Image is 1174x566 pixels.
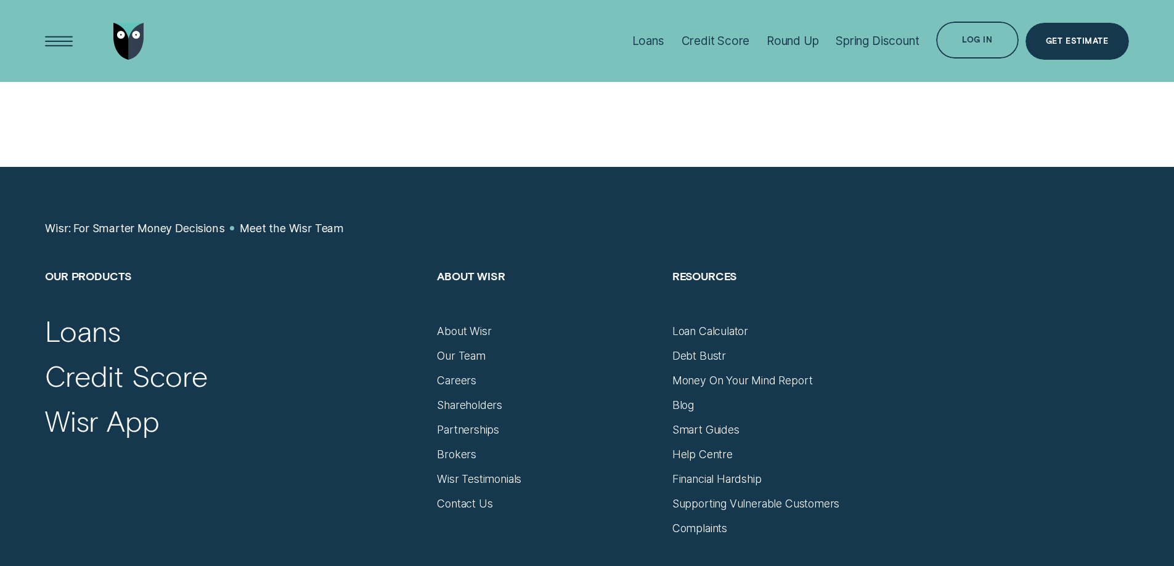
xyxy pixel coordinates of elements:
a: Brokers [437,448,476,461]
a: Wisr Testimonials [437,472,521,486]
a: Wisr: For Smarter Money Decisions [45,222,224,235]
a: Our Team [437,349,486,363]
div: Spring Discount [836,34,919,48]
a: Complaints [672,522,727,535]
a: Financial Hardship [672,472,762,486]
a: Credit Score [45,358,208,394]
a: Partnerships [437,423,499,437]
button: Log in [936,22,1018,59]
a: Help Centre [672,448,733,461]
h2: Resources [672,269,894,325]
a: Blog [672,398,694,412]
a: Loans [45,313,120,349]
h2: Our Products [45,269,423,325]
a: Careers [437,374,476,387]
div: Loans [632,34,664,48]
a: Loan Calculator [672,325,748,338]
a: Debt Bustr [672,349,726,363]
img: Wisr [113,23,144,60]
a: Contact Us [437,497,492,511]
a: Get Estimate [1025,23,1129,60]
a: Supporting Vulnerable Customers [672,497,840,511]
h2: About Wisr [437,269,658,325]
a: Meet the Wisr Team [240,222,344,235]
div: Round Up [767,34,819,48]
a: Smart Guides [672,423,740,437]
div: Credit Score [682,34,750,48]
a: Shareholders [437,398,502,412]
a: About Wisr [437,325,491,338]
a: Money On Your Mind Report [672,374,813,387]
button: Open Menu [41,23,78,60]
a: Wisr App [45,403,159,439]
